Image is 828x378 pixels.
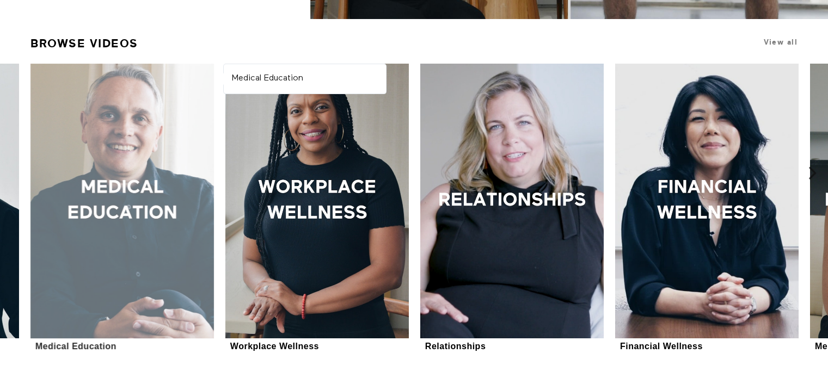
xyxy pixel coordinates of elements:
[232,74,303,83] strong: Medical Education
[620,341,703,351] div: Financial Wellness
[30,64,214,353] a: Medical EducationMedical Education
[230,341,319,351] div: Workplace Wellness
[615,64,799,353] a: Financial WellnessFinancial Wellness
[35,341,116,351] div: Medical Education
[425,341,486,351] div: Relationships
[420,64,604,353] a: RelationshipsRelationships
[30,32,138,55] a: Browse Videos
[764,38,798,46] a: View all
[225,64,409,353] a: Workplace WellnessWorkplace Wellness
